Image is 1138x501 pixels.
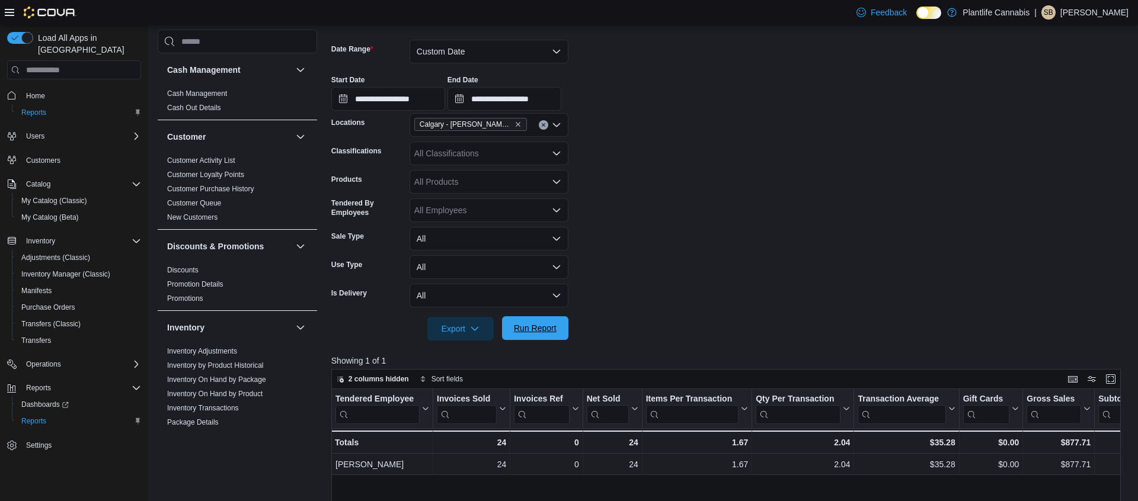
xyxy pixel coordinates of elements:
[963,394,1019,424] button: Gift Cards
[410,255,568,279] button: All
[514,394,569,405] div: Invoices Ref
[17,210,84,224] a: My Catalog (Beta)
[21,336,51,345] span: Transfers
[12,299,146,316] button: Purchase Orders
[331,118,365,127] label: Locations
[26,236,55,246] span: Inventory
[2,176,146,192] button: Catalog
[17,333,141,348] span: Transfers
[410,40,568,63] button: Custom Date
[552,205,561,215] button: Open list of options
[331,175,362,184] label: Products
[514,435,578,449] div: 0
[12,104,146,121] button: Reports
[2,128,146,144] button: Users
[7,82,141,484] nav: Complex example
[963,394,1009,424] div: Gift Card Sales
[1044,5,1053,20] span: SB
[21,381,141,395] span: Reports
[293,130,308,144] button: Customer
[21,153,65,168] a: Customers
[33,32,141,56] span: Load All Apps in [GEOGRAPHIC_DATA]
[586,394,638,424] button: Net Sold
[1027,435,1091,449] div: $877.71
[21,153,141,168] span: Customers
[167,156,235,165] span: Customer Activity List
[21,303,75,312] span: Purchase Orders
[12,282,146,299] button: Manifests
[167,322,291,333] button: Inventory
[331,44,373,54] label: Date Range
[858,435,955,449] div: $35.28
[167,213,218,222] span: New Customers
[1104,372,1118,386] button: Enter fullscreen
[24,7,76,18] img: Cova
[963,435,1019,449] div: $0.00
[17,210,141,224] span: My Catalog (Beta)
[335,394,420,424] div: Tendered Employee
[17,267,141,281] span: Inventory Manager (Classic)
[12,249,146,266] button: Adjustments (Classic)
[21,234,60,248] button: Inventory
[586,394,628,405] div: Net Sold
[21,213,79,222] span: My Catalog (Beta)
[552,120,561,130] button: Open list of options
[586,394,628,424] div: Net Sold
[1027,457,1091,471] div: $877.71
[514,121,522,128] button: Remove Calgary - Shepard Regional from selection in this group
[167,294,203,303] span: Promotions
[17,250,141,265] span: Adjustments (Classic)
[331,288,367,298] label: Is Delivery
[645,394,739,424] div: Items Per Transaction
[26,383,51,393] span: Reports
[852,1,912,24] a: Feedback
[167,280,223,289] span: Promotion Details
[331,146,382,156] label: Classifications
[12,396,146,413] a: Dashboards
[167,361,264,370] a: Inventory by Product Historical
[17,267,115,281] a: Inventory Manager (Classic)
[167,104,221,112] a: Cash Out Details
[756,394,840,405] div: Qty Per Transaction
[437,394,497,424] div: Invoices Sold
[2,86,146,104] button: Home
[17,105,141,120] span: Reports
[1041,5,1056,20] div: Samantha Berting
[167,418,219,426] a: Package Details
[158,263,317,310] div: Discounts & Promotions
[21,89,50,103] a: Home
[1027,394,1081,405] div: Gross Sales
[17,397,141,412] span: Dashboards
[167,294,203,303] a: Promotions
[437,457,506,471] div: 24
[167,185,254,193] a: Customer Purchase History
[21,234,141,248] span: Inventory
[420,118,512,130] span: Calgary - [PERSON_NAME] Regional
[21,253,90,262] span: Adjustments (Classic)
[645,394,748,424] button: Items Per Transaction
[858,394,955,424] button: Transaction Average
[335,457,429,471] div: [PERSON_NAME]
[916,7,941,19] input: Dark Mode
[167,265,199,275] span: Discounts
[21,269,110,279] span: Inventory Manager (Classic)
[26,179,50,189] span: Catalog
[756,394,840,424] div: Qty Per Transaction
[167,375,266,384] a: Inventory On Hand by Package
[645,435,748,449] div: 1.67
[756,457,850,471] div: 2.04
[17,194,141,208] span: My Catalog (Classic)
[167,64,291,76] button: Cash Management
[21,286,52,296] span: Manifests
[21,438,141,452] span: Settings
[349,374,409,384] span: 2 columns hidden
[331,355,1129,367] p: Showing 1 of 1
[1066,372,1080,386] button: Keyboard shortcuts
[17,414,141,428] span: Reports
[916,19,917,20] span: Dark Mode
[26,131,44,141] span: Users
[17,397,73,412] a: Dashboards
[963,457,1019,471] div: $0.00
[21,319,81,329] span: Transfers (Classic)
